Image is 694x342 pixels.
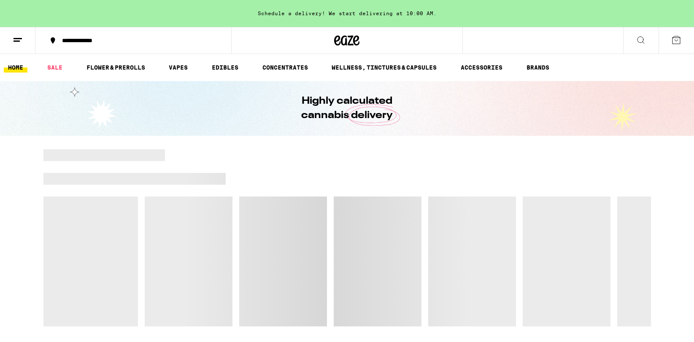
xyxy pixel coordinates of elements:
a: ACCESSORIES [456,62,507,73]
a: CONCENTRATES [258,62,312,73]
a: BRANDS [522,62,554,73]
a: SALE [43,62,67,73]
a: EDIBLES [208,62,243,73]
h1: Highly calculated cannabis delivery [278,94,417,123]
a: VAPES [165,62,192,73]
a: HOME [4,62,27,73]
a: WELLNESS, TINCTURES & CAPSULES [327,62,441,73]
a: FLOWER & PREROLLS [82,62,149,73]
